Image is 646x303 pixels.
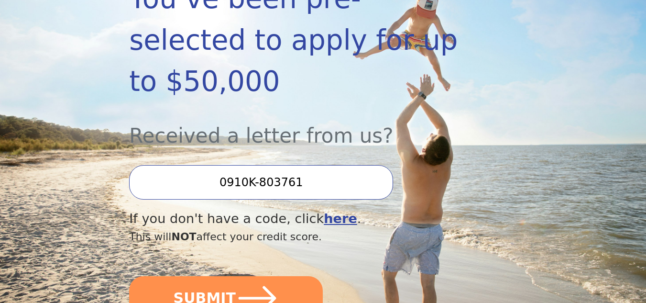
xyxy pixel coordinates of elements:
div: This will affect your credit score. [129,229,459,245]
input: Enter your Offer Code: [129,165,393,200]
div: Received a letter from us? [129,102,459,151]
a: here [324,211,357,226]
span: NOT [171,231,196,243]
div: If you don't have a code, click . [129,209,459,229]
